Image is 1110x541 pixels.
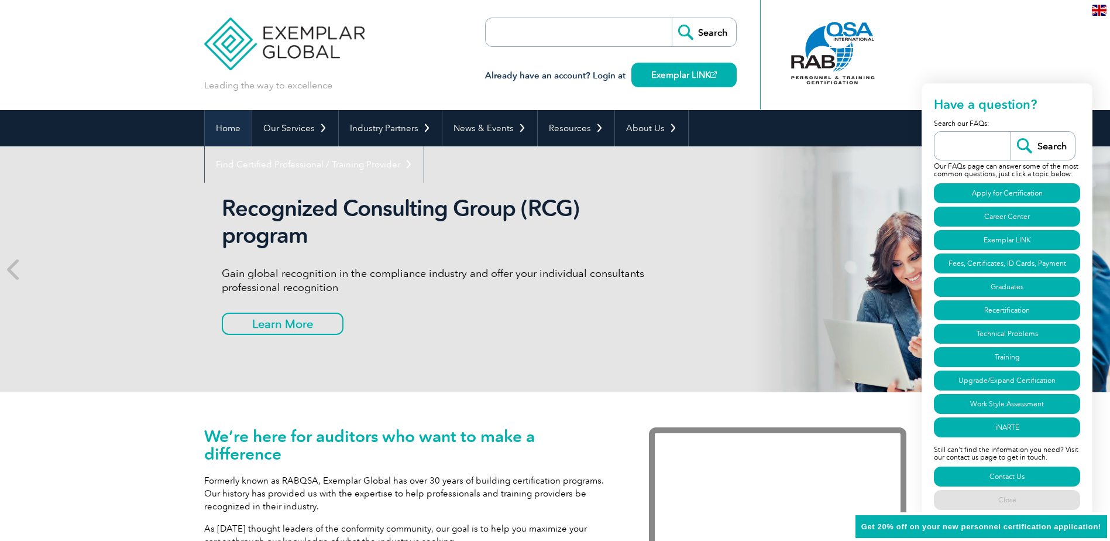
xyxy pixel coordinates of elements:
p: Formerly known as RABQSA, Exemplar Global has over 30 years of building certification programs. O... [204,474,614,513]
a: Industry Partners [339,110,442,146]
h2: Have a question? [934,95,1080,118]
p: Our FAQs page can answer some of the most common questions, just click a topic below: [934,160,1080,182]
a: Close [934,490,1080,510]
a: Upgrade/Expand Certification [934,371,1080,391]
a: Training [934,347,1080,367]
a: About Us [615,110,688,146]
p: Leading the way to excellence [204,79,332,92]
p: Gain global recognition in the compliance industry and offer your individual consultants professi... [222,266,661,295]
input: Search [1011,132,1075,160]
a: iNARTE [934,417,1080,437]
a: Exemplar LINK [631,63,737,87]
a: News & Events [442,110,537,146]
img: open_square.png [710,71,717,78]
a: Recertification [934,300,1080,320]
a: Our Services [252,110,338,146]
a: Graduates [934,277,1080,297]
a: Work Style Assessment [934,394,1080,414]
a: Technical Problems [934,324,1080,344]
a: Career Center [934,207,1080,227]
h1: We’re here for auditors who want to make a difference [204,427,614,463]
input: Search [672,18,736,46]
a: Learn More [222,313,343,335]
a: Find Certified Professional / Training Provider [205,146,424,183]
span: Get 20% off on your new personnel certification application! [861,522,1101,531]
a: Apply for Certification [934,183,1080,203]
a: Fees, Certificates, ID Cards, Payment [934,254,1080,273]
a: Resources [538,110,614,146]
a: Exemplar LINK [934,230,1080,250]
img: en [1092,5,1106,16]
a: Home [205,110,252,146]
h2: Recognized Consulting Group (RCG) program [222,195,661,249]
a: Contact Us [934,467,1080,487]
h3: Already have an account? Login at [485,69,737,83]
p: Still can't find the information you need? Visit our contact us page to get in touch. [934,439,1080,465]
p: Search our FAQs: [934,118,1080,131]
